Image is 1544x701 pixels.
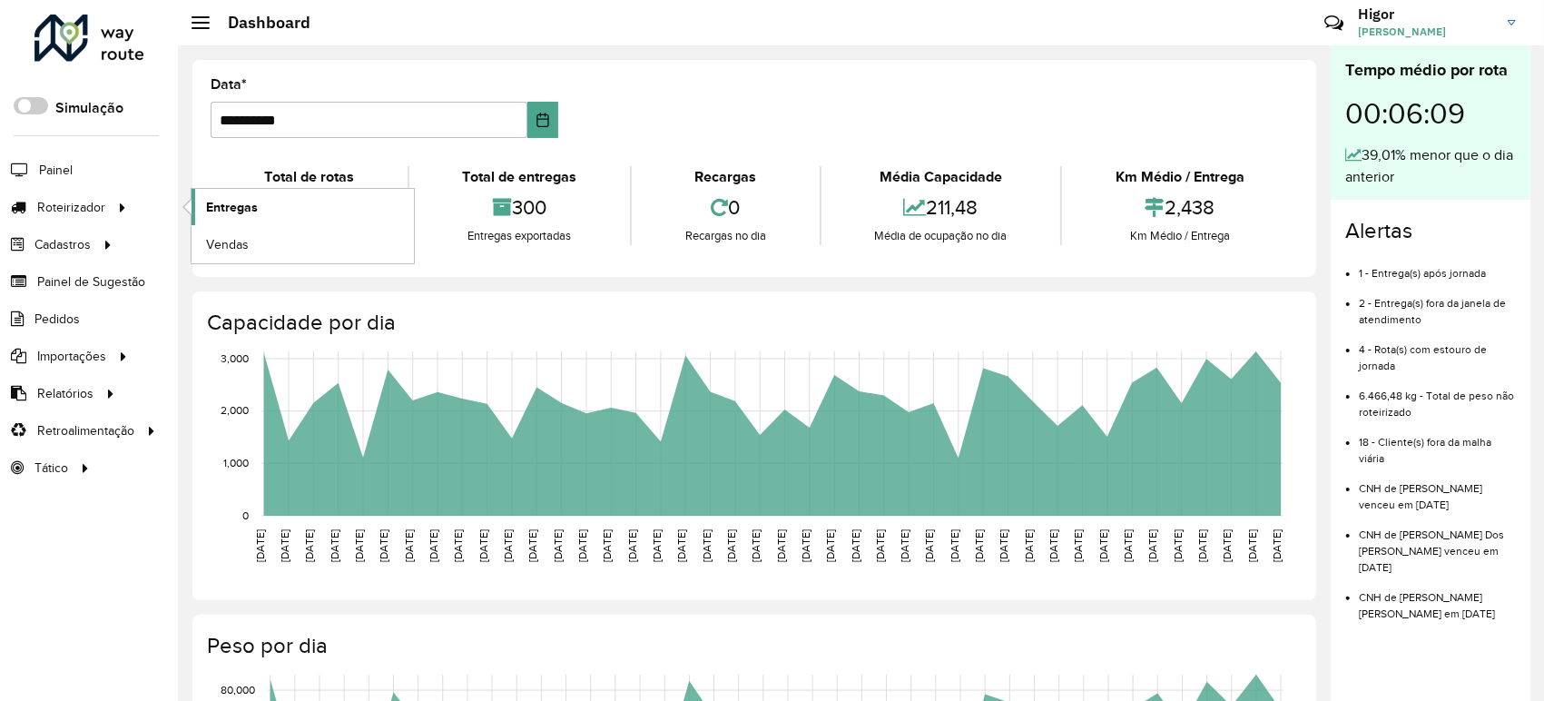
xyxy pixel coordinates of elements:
text: 80,000 [221,684,255,696]
h4: Capacidade por dia [207,310,1298,336]
div: 39,01% menor que o dia anterior [1345,144,1516,188]
text: [DATE] [1196,529,1208,562]
span: Painel de Sugestão [37,272,145,291]
div: 300 [414,188,626,227]
text: [DATE] [874,529,886,562]
text: [DATE] [353,529,365,562]
text: [DATE] [675,529,687,562]
button: Choose Date [527,102,558,138]
li: CNH de [PERSON_NAME] venceu em [DATE] [1359,467,1516,513]
h2: Dashboard [210,13,310,33]
text: [DATE] [279,529,290,562]
text: [DATE] [750,529,762,562]
text: [DATE] [725,529,737,562]
div: Km Médio / Entrega [1067,166,1293,188]
text: [DATE] [502,529,514,562]
li: CNH de [PERSON_NAME] [PERSON_NAME] em [DATE] [1359,576,1516,622]
h4: Peso por dia [207,633,1298,659]
text: [DATE] [428,529,439,562]
text: [DATE] [924,529,936,562]
div: Total de entregas [414,166,626,188]
text: [DATE] [1097,529,1109,562]
text: [DATE] [899,529,910,562]
text: [DATE] [1172,529,1184,562]
div: Média Capacidade [826,166,1057,188]
text: [DATE] [775,529,787,562]
span: Retroalimentação [37,421,134,440]
text: [DATE] [701,529,713,562]
div: Recargas no dia [636,227,815,245]
a: Entregas [192,189,414,225]
text: [DATE] [1147,529,1159,562]
text: [DATE] [949,529,960,562]
li: 2 - Entrega(s) fora da janela de atendimento [1359,281,1516,328]
div: 00:06:09 [1345,83,1516,144]
text: [DATE] [651,529,663,562]
text: [DATE] [1023,529,1035,562]
a: Contato Rápido [1314,4,1353,43]
text: [DATE] [452,529,464,562]
label: Simulação [55,97,123,119]
text: [DATE] [403,529,415,562]
li: 18 - Cliente(s) fora da malha viária [1359,420,1516,467]
h4: Alertas [1345,218,1516,244]
div: Recargas [636,166,815,188]
text: [DATE] [850,529,861,562]
text: [DATE] [254,529,266,562]
text: [DATE] [329,529,340,562]
text: 3,000 [221,352,249,364]
text: 2,000 [221,405,249,417]
text: [DATE] [626,529,638,562]
text: [DATE] [576,529,588,562]
text: 0 [242,509,249,521]
span: [PERSON_NAME] [1358,24,1494,40]
text: [DATE] [998,529,1010,562]
div: 0 [636,188,815,227]
div: 2,438 [1067,188,1293,227]
text: [DATE] [800,529,811,562]
div: Tempo médio por rota [1345,58,1516,83]
div: Km Médio / Entrega [1067,227,1293,245]
div: Média de ocupação no dia [826,227,1057,245]
span: Relatórios [37,384,93,403]
text: [DATE] [1122,529,1134,562]
text: [DATE] [303,529,315,562]
span: Pedidos [34,310,80,329]
li: 4 - Rota(s) com estouro de jornada [1359,328,1516,374]
text: [DATE] [1246,529,1258,562]
text: [DATE] [1222,529,1234,562]
div: Entregas exportadas [414,227,626,245]
text: [DATE] [477,529,489,562]
text: [DATE] [601,529,613,562]
div: Total de rotas [215,166,403,188]
text: [DATE] [378,529,389,562]
li: CNH de [PERSON_NAME] Dos [PERSON_NAME] venceu em [DATE] [1359,513,1516,576]
div: 211,48 [826,188,1057,227]
span: Cadastros [34,235,91,254]
text: [DATE] [1047,529,1059,562]
span: Vendas [206,235,249,254]
span: Importações [37,347,106,366]
text: [DATE] [552,529,564,562]
label: Data [211,74,247,95]
h3: Higor [1358,5,1494,23]
text: [DATE] [1271,529,1283,562]
text: 1,000 [223,458,249,469]
a: Vendas [192,226,414,262]
text: [DATE] [973,529,985,562]
span: Roteirizador [37,198,105,217]
text: [DATE] [1073,529,1085,562]
span: Entregas [206,198,258,217]
li: 6.466,48 kg - Total de peso não roteirizado [1359,374,1516,420]
span: Tático [34,459,68,478]
li: 1 - Entrega(s) após jornada [1359,252,1516,281]
text: [DATE] [824,529,836,562]
text: [DATE] [526,529,538,562]
span: Painel [39,161,73,180]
